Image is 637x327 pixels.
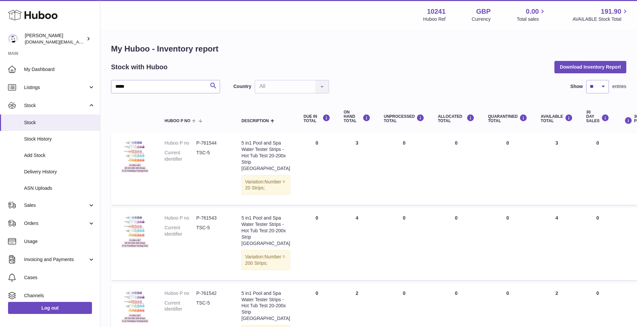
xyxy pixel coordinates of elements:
[476,7,491,16] strong: GBP
[297,208,337,280] td: 0
[241,119,269,123] span: Description
[586,110,609,124] div: 30 DAY SALES
[165,225,196,237] dt: Current identifier
[304,114,330,123] div: DUE IN TOTAL
[534,208,579,280] td: 4
[8,302,92,314] a: Log out
[431,133,481,205] td: 0
[24,274,95,281] span: Cases
[579,208,616,280] td: 0
[24,185,95,191] span: ASN Uploads
[517,7,546,22] a: 0.00 Total sales
[196,300,228,313] dd: TSC-5
[196,225,228,237] dd: TSC-5
[111,44,626,54] h1: My Huboo - Inventory report
[111,63,168,72] h2: Stock with Huboo
[438,114,474,123] div: ALLOCATED Total
[24,220,88,227] span: Orders
[118,290,151,324] img: product image
[601,7,621,16] span: 191.90
[377,133,431,205] td: 0
[25,32,85,45] div: [PERSON_NAME]
[118,215,151,248] img: product image
[196,215,228,221] dd: P-761543
[165,150,196,162] dt: Current identifier
[241,140,290,171] div: 5 in1 Pool and Spa Water Tester Strips - Hot Tub Test 20-200x Strip [GEOGRAPHIC_DATA]
[165,215,196,221] dt: Huboo P no
[24,102,88,109] span: Stock
[472,16,491,22] div: Currency
[517,16,546,22] span: Total sales
[24,256,88,263] span: Invoicing and Payments
[24,66,95,73] span: My Dashboard
[579,133,616,205] td: 0
[337,208,377,280] td: 4
[24,202,88,209] span: Sales
[165,119,190,123] span: Huboo P no
[25,39,133,45] span: [DOMAIN_NAME][EMAIL_ADDRESS][DOMAIN_NAME]
[233,83,251,90] label: Country
[384,114,425,123] div: UNPROCESSED Total
[196,140,228,146] dd: P-761544
[612,83,626,90] span: entries
[118,140,151,173] img: product image
[506,140,509,146] span: 0
[570,83,583,90] label: Show
[165,300,196,313] dt: Current identifier
[245,254,285,266] span: Number = 200 Strips;
[196,150,228,162] dd: TSC-5
[554,61,626,73] button: Download Inventory Report
[506,215,509,221] span: 0
[24,136,95,142] span: Stock History
[165,290,196,297] dt: Huboo P no
[24,238,95,245] span: Usage
[541,114,573,123] div: AVAILABLE Total
[572,16,629,22] span: AVAILABLE Stock Total
[24,119,95,126] span: Stock
[24,293,95,299] span: Channels
[526,7,539,16] span: 0.00
[572,7,629,22] a: 191.90 AVAILABLE Stock Total
[506,291,509,296] span: 0
[344,110,370,124] div: ON HAND Total
[431,208,481,280] td: 0
[196,290,228,297] dd: P-761542
[423,16,446,22] div: Huboo Ref
[24,84,88,91] span: Listings
[241,215,290,246] div: 5 in1 Pool and Spa Water Tester Strips - Hot Tub Test 20-200x Strip [GEOGRAPHIC_DATA]
[165,140,196,146] dt: Huboo P no
[241,290,290,322] div: 5 in1 Pool and Spa Water Tester Strips - Hot Tub Test 20-200x Strip [GEOGRAPHIC_DATA]
[534,133,579,205] td: 3
[377,208,431,280] td: 0
[8,34,18,44] img: londonaquatics.online@gmail.com
[24,169,95,175] span: Delivery History
[24,152,95,159] span: Add Stock
[337,133,377,205] td: 3
[488,114,527,123] div: QUARANTINED Total
[245,179,285,191] span: Number = 20 Strips;
[427,7,446,16] strong: 10241
[241,175,290,195] div: Variation:
[241,250,290,270] div: Variation:
[297,133,337,205] td: 0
